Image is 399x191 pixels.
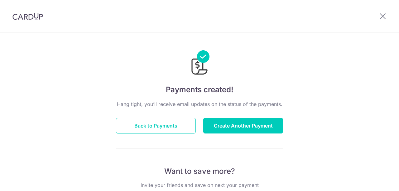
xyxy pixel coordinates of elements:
h4: Payments created! [116,84,283,95]
p: Invite your friends and save on next your payment [116,181,283,189]
img: Payments [190,50,209,77]
p: Hang tight, you’ll receive email updates on the status of the payments. [116,100,283,108]
button: Back to Payments [116,118,196,133]
img: CardUp [12,13,43,20]
p: Want to save more? [116,166,283,176]
button: Create Another Payment [203,118,283,133]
